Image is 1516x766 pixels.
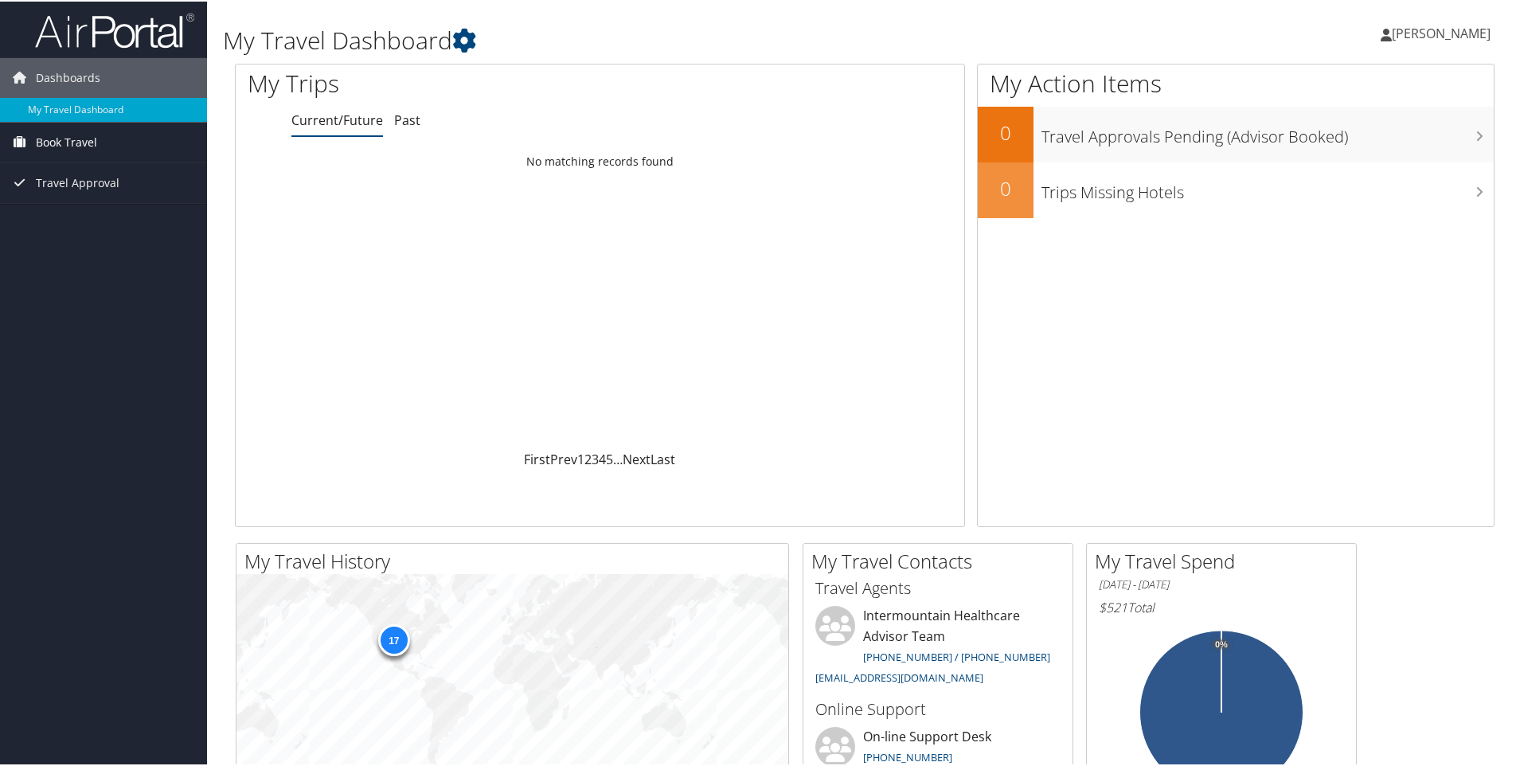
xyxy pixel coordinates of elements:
a: Next [623,449,651,467]
span: Book Travel [36,121,97,161]
h1: My Travel Dashboard [223,22,1079,56]
a: 5 [606,449,613,467]
h1: My Trips [248,65,649,99]
div: 17 [377,623,409,655]
h2: My Travel Contacts [811,546,1073,573]
a: [PHONE_NUMBER] [863,748,952,763]
span: Travel Approval [36,162,119,201]
a: [PHONE_NUMBER] / [PHONE_NUMBER] [863,648,1050,662]
li: Intermountain Healthcare Advisor Team [807,604,1069,690]
h3: Travel Agents [815,576,1061,598]
h2: 0 [978,174,1033,201]
a: 0Trips Missing Hotels [978,161,1494,217]
h1: My Action Items [978,65,1494,99]
tspan: 0% [1215,639,1228,648]
a: Last [651,449,675,467]
a: [EMAIL_ADDRESS][DOMAIN_NAME] [815,669,983,683]
h2: 0 [978,118,1033,145]
a: 3 [592,449,599,467]
td: No matching records found [236,146,964,174]
a: 0Travel Approvals Pending (Advisor Booked) [978,105,1494,161]
a: Current/Future [291,110,383,127]
span: $521 [1099,597,1127,615]
img: airportal-logo.png [35,10,194,48]
a: 1 [577,449,584,467]
h3: Travel Approvals Pending (Advisor Booked) [1041,116,1494,147]
h2: My Travel Spend [1095,546,1356,573]
a: 4 [599,449,606,467]
h2: My Travel History [244,546,788,573]
span: [PERSON_NAME] [1392,23,1491,41]
h6: [DATE] - [DATE] [1099,576,1344,591]
h3: Online Support [815,697,1061,719]
h6: Total [1099,597,1344,615]
span: … [613,449,623,467]
h3: Trips Missing Hotels [1041,172,1494,202]
a: Past [394,110,420,127]
a: Prev [550,449,577,467]
span: Dashboards [36,57,100,96]
a: 2 [584,449,592,467]
a: First [524,449,550,467]
a: [PERSON_NAME] [1381,8,1506,56]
